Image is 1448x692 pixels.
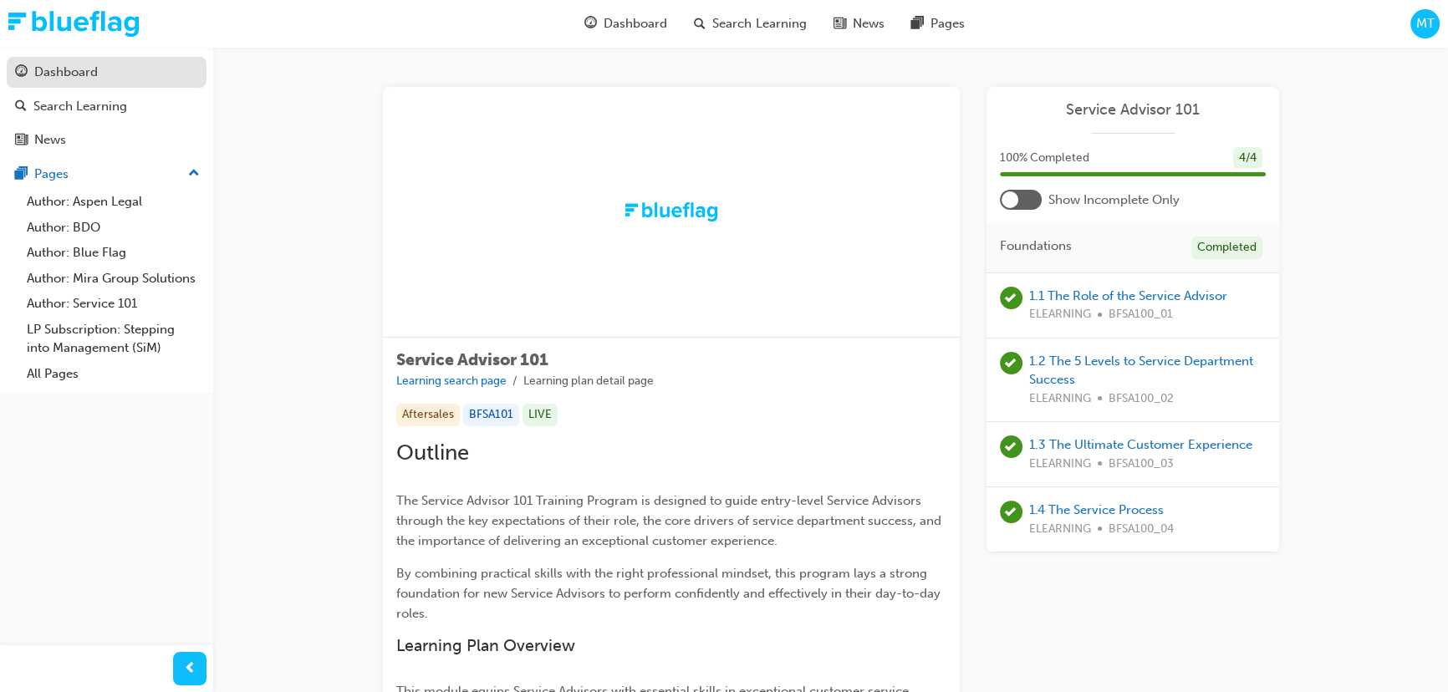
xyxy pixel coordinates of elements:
[604,14,667,33] span: Dashboard
[852,14,884,33] span: News
[396,404,460,426] div: Aftersales
[34,165,69,184] div: Pages
[20,361,206,387] a: All Pages
[1029,354,1253,388] a: 1.2 The 5 Levels to Service Department Success
[34,130,66,150] div: News
[15,99,27,114] span: search-icon
[1109,305,1173,324] span: BFSA100_01
[819,7,897,41] a: news-iconNews
[1000,287,1022,309] span: learningRecordVerb_PASS-icon
[7,91,206,122] a: Search Learning
[1000,435,1022,458] span: learningRecordVerb_PASS-icon
[20,317,206,361] a: LP Subscription: Stepping into Management (SiM)
[833,13,845,34] span: news-icon
[1000,149,1089,168] span: 100 % Completed
[188,163,200,185] span: up-icon
[1000,352,1022,374] span: learningRecordVerb_PASS-icon
[1029,437,1252,452] a: 1.3 The Ultimate Customer Experience
[7,125,206,155] a: News
[396,374,507,388] a: Learning search page
[523,372,654,391] li: Learning plan detail page
[1415,14,1434,33] span: MT
[712,14,806,33] span: Search Learning
[20,240,206,266] a: Author: Blue Flag
[1000,501,1022,523] span: learningRecordVerb_PASS-icon
[7,57,206,88] a: Dashboard
[1029,389,1091,409] span: ELEARNING
[15,167,28,182] span: pages-icon
[396,566,944,621] span: By combining practical skills with the right professional mindset, this program lays a strong fou...
[897,7,977,41] a: pages-iconPages
[625,202,717,221] img: Trak
[523,404,558,426] div: LIVE
[396,493,945,548] span: The Service Advisor 101 Training Program is designed to guide entry-level Service Advisors throug...
[7,53,206,159] button: DashboardSearch LearningNews
[15,133,28,148] span: news-icon
[1109,520,1174,539] span: BFSA100_04
[20,291,206,317] a: Author: Service 101
[930,14,964,33] span: Pages
[1029,455,1091,474] span: ELEARNING
[1048,191,1180,210] span: Show Incomplete Only
[34,63,98,82] div: Dashboard
[1109,389,1174,409] span: BFSA100_02
[1029,288,1227,303] a: 1.1 The Role of the Service Advisor
[694,13,706,34] span: search-icon
[1000,237,1072,256] span: Foundations
[33,97,127,116] div: Search Learning
[1233,147,1262,170] div: 4 / 4
[463,404,519,426] div: BFSA101
[1410,9,1440,38] button: MT
[571,7,681,41] a: guage-iconDashboard
[681,7,819,41] a: search-iconSearch Learning
[910,13,923,34] span: pages-icon
[20,266,206,292] a: Author: Mira Group Solutions
[1109,455,1174,474] span: BFSA100_03
[1191,237,1262,259] div: Completed
[20,215,206,241] a: Author: BDO
[396,636,575,655] span: Learning Plan Overview
[1029,520,1091,539] span: ELEARNING
[7,159,206,190] button: Pages
[1029,502,1164,517] a: 1.4 The Service Process
[396,440,469,466] span: Outline
[184,659,196,679] span: prev-icon
[8,11,139,37] img: Trak
[15,65,28,80] span: guage-icon
[1029,305,1091,324] span: ELEARNING
[1000,100,1266,120] a: Service Advisor 101
[396,350,548,369] span: Service Advisor 101
[584,13,597,34] span: guage-icon
[20,189,206,215] a: Author: Aspen Legal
